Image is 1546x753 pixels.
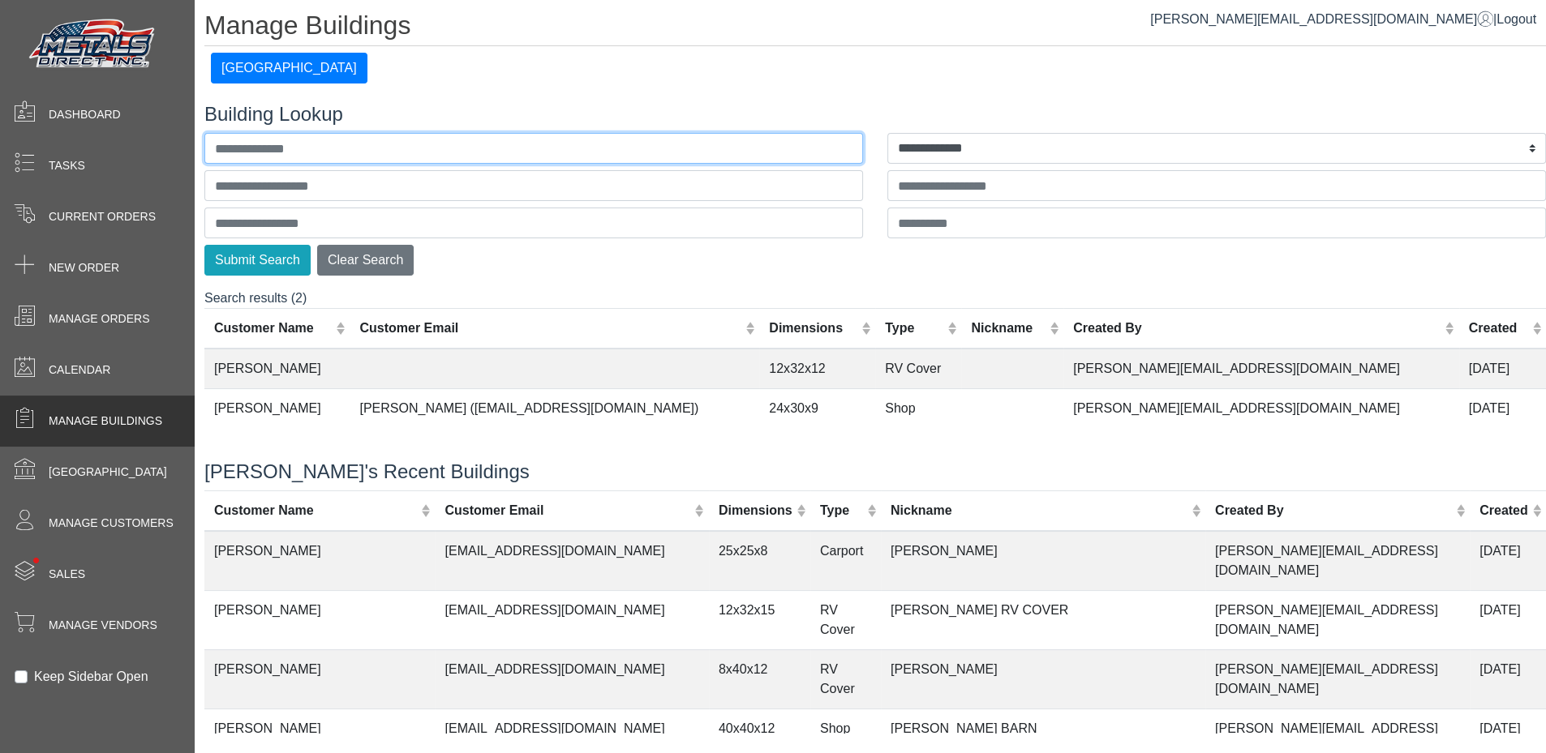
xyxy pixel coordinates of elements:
[810,590,881,649] td: RV Cover
[1205,590,1470,649] td: [PERSON_NAME][EMAIL_ADDRESS][DOMAIN_NAME]
[34,667,148,687] label: Keep Sidebar Open
[350,389,759,429] td: [PERSON_NAME] ([EMAIL_ADDRESS][DOMAIN_NAME])
[1073,319,1441,338] div: Created By
[709,531,810,591] td: 25x25x8
[881,531,1205,591] td: [PERSON_NAME]
[435,531,708,591] td: [EMAIL_ADDRESS][DOMAIN_NAME]
[1205,531,1470,591] td: [PERSON_NAME][EMAIL_ADDRESS][DOMAIN_NAME]
[891,501,1187,520] div: Nickname
[204,10,1546,46] h1: Manage Buildings
[49,259,119,276] span: New Order
[1470,590,1546,649] td: [DATE]
[49,464,167,481] span: [GEOGRAPHIC_DATA]
[214,319,332,338] div: Customer Name
[204,649,435,708] td: [PERSON_NAME]
[810,531,881,591] td: Carport
[204,245,311,276] button: Submit Search
[444,501,690,520] div: Customer Email
[204,103,1546,126] h4: Building Lookup
[1215,501,1452,520] div: Created By
[15,534,57,587] span: •
[759,389,875,429] td: 24x30x9
[769,319,857,338] div: Dimensions
[881,590,1205,649] td: [PERSON_NAME] RV COVER
[719,501,792,520] div: Dimensions
[1205,649,1470,708] td: [PERSON_NAME][EMAIL_ADDRESS][DOMAIN_NAME]
[875,349,961,389] td: RV Cover
[709,590,810,649] td: 12x32x15
[820,501,863,520] div: Type
[214,501,417,520] div: Customer Name
[1470,531,1546,591] td: [DATE]
[1459,349,1546,389] td: [DATE]
[1469,319,1528,338] div: Created
[49,566,85,583] span: Sales
[810,649,881,708] td: RV Cover
[1479,501,1528,520] div: Created
[1150,12,1493,26] a: [PERSON_NAME][EMAIL_ADDRESS][DOMAIN_NAME]
[204,389,350,429] td: [PERSON_NAME]
[317,245,414,276] button: Clear Search
[49,310,149,327] span: Manage Orders
[971,319,1045,338] div: Nickname
[435,649,708,708] td: [EMAIL_ADDRESS][DOMAIN_NAME]
[49,362,110,379] span: Calendar
[885,319,943,338] div: Type
[204,349,350,389] td: [PERSON_NAME]
[204,460,1546,484] h4: [PERSON_NAME]'s Recent Buildings
[435,590,708,649] td: [EMAIL_ADDRESS][DOMAIN_NAME]
[49,413,162,430] span: Manage Buildings
[49,617,157,634] span: Manage Vendors
[759,349,875,389] td: 12x32x12
[709,649,810,708] td: 8x40x12
[49,106,121,123] span: Dashboard
[204,590,435,649] td: [PERSON_NAME]
[1150,10,1536,29] div: |
[204,289,1546,441] div: Search results (2)
[1497,12,1536,26] span: Logout
[211,53,367,83] button: [GEOGRAPHIC_DATA]
[1063,389,1459,429] td: [PERSON_NAME][EMAIL_ADDRESS][DOMAIN_NAME]
[49,208,156,225] span: Current Orders
[24,15,162,75] img: Metals Direct Inc Logo
[49,515,174,532] span: Manage Customers
[1470,649,1546,708] td: [DATE]
[359,319,741,338] div: Customer Email
[1063,349,1459,389] td: [PERSON_NAME][EMAIL_ADDRESS][DOMAIN_NAME]
[49,157,85,174] span: Tasks
[204,531,435,591] td: [PERSON_NAME]
[875,389,961,429] td: Shop
[211,61,367,75] a: [GEOGRAPHIC_DATA]
[881,649,1205,708] td: [PERSON_NAME]
[1459,389,1546,429] td: [DATE]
